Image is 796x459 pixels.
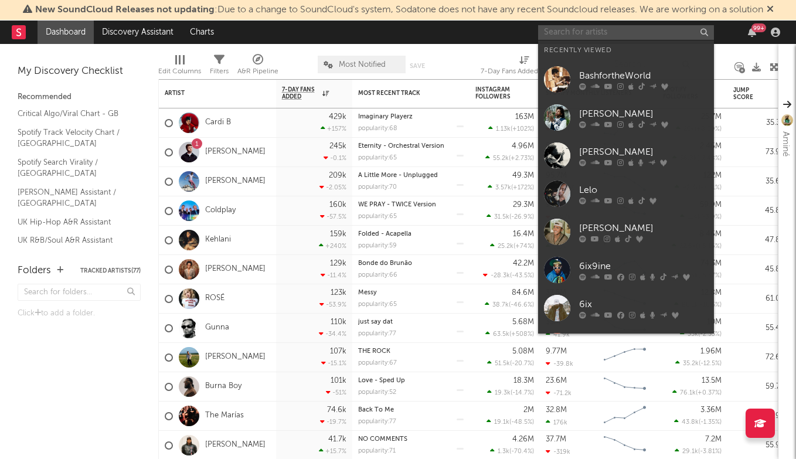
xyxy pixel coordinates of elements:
[18,126,129,150] a: Spotify Track Velocity Chart / [GEOGRAPHIC_DATA]
[733,438,780,453] div: 55.9
[538,98,714,137] a: [PERSON_NAME]
[35,5,763,15] span: : Due to a change to SoundCloud's system, Sodatone does not have any recent Soundcloud releases. ...
[512,436,534,443] div: 4.26M
[358,319,464,325] div: just say dat
[680,330,722,338] div: ( )
[331,377,346,385] div: 101k
[38,21,94,44] a: Dashboard
[546,377,567,385] div: 23.6M
[487,213,534,220] div: ( )
[205,294,224,304] a: ROSÉ
[511,448,532,455] span: -70.4 %
[579,107,708,121] div: [PERSON_NAME]
[358,290,377,296] a: Messy
[320,213,346,220] div: -57.5 %
[358,436,407,443] a: NO COMMENTS
[18,307,141,321] div: Click to add a folder.
[328,436,346,443] div: 41.7k
[488,183,534,191] div: ( )
[512,273,532,279] span: -43.5 %
[733,321,780,335] div: 55.4
[538,327,714,365] a: Bri3
[205,118,231,128] a: Cardi B
[512,142,534,150] div: 4.96M
[487,389,534,396] div: ( )
[598,372,651,402] svg: Chart title
[35,5,215,15] span: New SoundCloud Releases not updating
[330,260,346,267] div: 129k
[498,448,509,455] span: 1.3k
[733,145,780,159] div: 73.9
[358,331,396,337] div: popularity: 77
[182,21,222,44] a: Charts
[358,319,393,325] a: just say dat
[700,348,722,355] div: 1.96M
[748,28,756,37] button: 99+
[205,206,236,216] a: Coldplay
[513,230,534,238] div: 16.4M
[158,50,201,84] div: Edit Columns
[579,145,708,159] div: [PERSON_NAME]
[598,343,651,372] svg: Chart title
[538,25,714,40] input: Search for artists
[358,407,394,413] a: Back To Me
[358,202,464,208] div: WE PRAY - TWICE Version
[339,61,386,69] span: Most Notified
[319,242,346,250] div: +240 %
[682,419,699,426] span: 43.8k
[680,390,696,396] span: 76.1k
[733,351,780,365] div: 72.6
[18,284,141,301] input: Search for folders...
[700,448,720,455] span: -3.81 %
[490,242,534,250] div: ( )
[358,272,397,278] div: popularity: 66
[205,235,231,245] a: Kehlani
[698,390,720,396] span: +0.37 %
[358,378,464,384] div: Love - Sped Up
[767,5,774,15] span: Dismiss
[675,447,722,455] div: ( )
[321,271,346,279] div: -11.4 %
[158,64,201,79] div: Edit Columns
[733,204,780,218] div: 45.8
[512,289,534,297] div: 84.6M
[598,402,651,431] svg: Chart title
[496,126,511,132] span: 1.13k
[672,389,722,396] div: ( )
[18,216,129,229] a: UK Hip-Hop A&R Assistant
[282,86,319,100] span: 7-Day Fans Added
[80,268,141,274] button: Tracked Artists(77)
[481,64,569,79] div: 7-Day Fans Added (7-Day Fans Added)
[481,50,569,84] div: 7-Day Fans Added (7-Day Fans Added)
[358,231,411,237] a: Folded - Acapella
[358,213,397,220] div: popularity: 65
[538,289,714,327] a: 6ix
[18,107,129,120] a: Critical Algo/Viral Chart - GB
[94,21,182,44] a: Discovery Assistant
[483,271,534,279] div: ( )
[674,418,722,426] div: ( )
[18,234,129,247] a: UK R&B/Soul A&R Assistant
[538,137,714,175] a: [PERSON_NAME]
[358,360,397,366] div: popularity: 67
[538,251,714,289] a: 6ix9ine
[700,331,720,338] span: -2.33 %
[688,331,698,338] span: 35k
[487,418,534,426] div: ( )
[205,411,244,421] a: The Marías
[490,447,534,455] div: ( )
[358,243,397,249] div: popularity: 59
[358,143,444,149] a: Eternity - Orchestral Version
[237,50,278,84] div: A&R Pipeline
[494,214,509,220] span: 31.5k
[487,359,534,367] div: ( )
[733,292,780,306] div: 61.0
[18,90,141,104] div: Recommended
[321,125,346,132] div: +157 %
[546,348,567,355] div: 9.77M
[546,331,570,338] div: 41.9k
[320,418,346,426] div: -19.7 %
[512,126,532,132] span: +102 %
[210,64,229,79] div: Filters
[205,440,266,450] a: [PERSON_NAME]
